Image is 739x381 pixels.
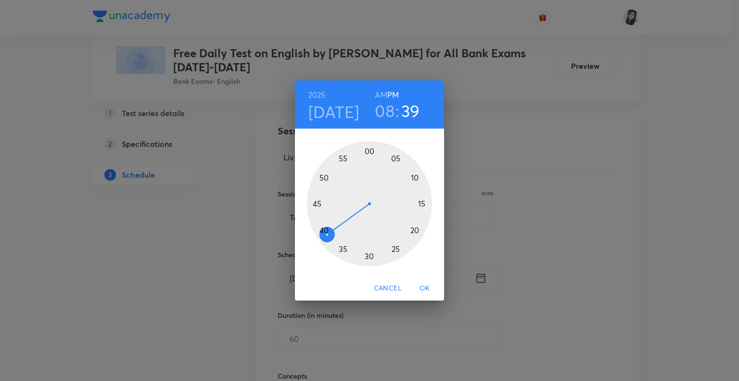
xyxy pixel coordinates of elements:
[374,282,402,294] span: Cancel
[308,102,359,122] button: [DATE]
[387,88,399,102] button: PM
[401,101,420,121] button: 39
[308,88,326,102] button: 2025
[413,282,436,294] span: OK
[375,88,387,102] button: AM
[375,101,395,121] button: 08
[370,279,406,297] button: Cancel
[395,101,399,121] h3: :
[409,279,440,297] button: OK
